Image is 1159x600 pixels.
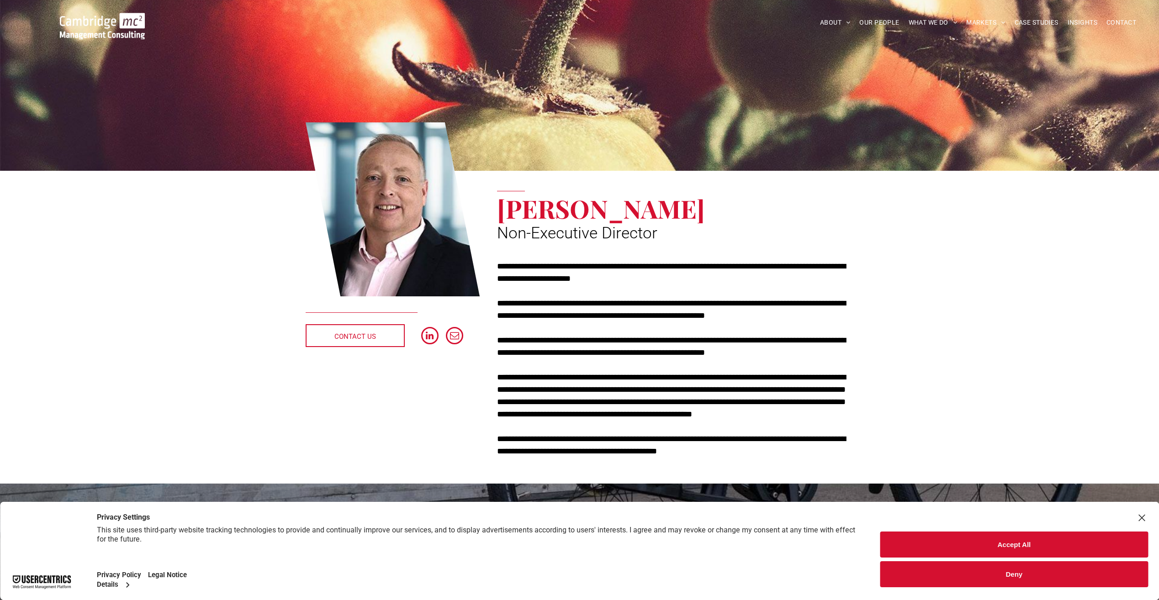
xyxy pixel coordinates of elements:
[306,121,480,298] a: Richard Brown | Non-Executive Director | Cambridge Management Consulting
[1010,16,1063,30] a: CASE STUDIES
[60,14,145,24] a: Your Business Transformed | Cambridge Management Consulting
[1063,16,1102,30] a: INSIGHTS
[1102,16,1141,30] a: CONTACT
[497,224,657,242] span: Non-Executive Director
[60,13,145,39] img: Go to Homepage
[334,325,376,348] span: CONTACT US
[446,327,463,347] a: email
[306,324,405,347] a: CONTACT US
[962,16,1010,30] a: MARKETS
[815,16,855,30] a: ABOUT
[497,191,705,225] span: [PERSON_NAME]
[904,16,962,30] a: WHAT WE DO
[855,16,904,30] a: OUR PEOPLE
[421,327,439,347] a: linkedin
